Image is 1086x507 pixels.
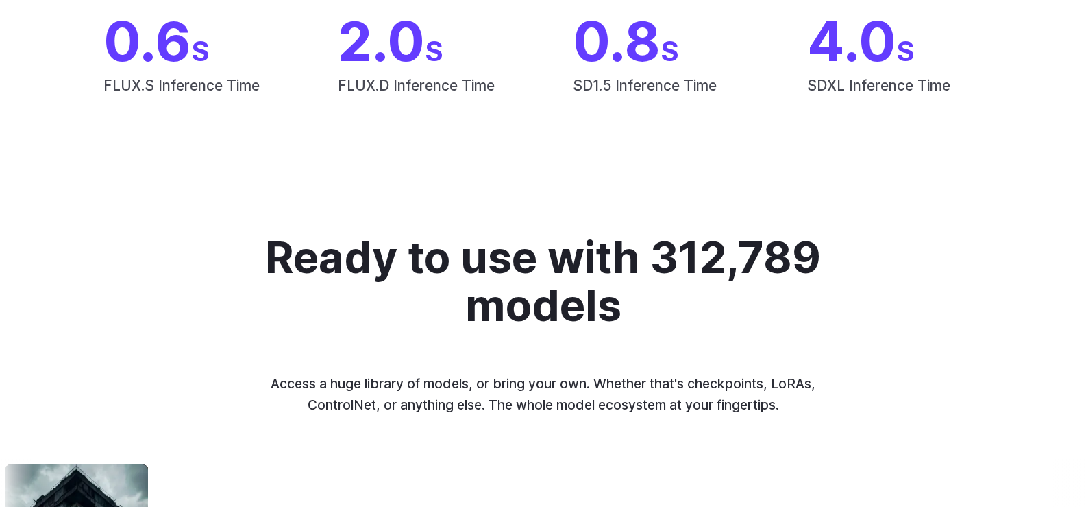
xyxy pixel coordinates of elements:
span: S [191,34,210,68]
span: 0.8 [573,14,748,69]
span: S [896,34,915,68]
span: S [425,34,443,68]
p: Access a huge library of models, or bring your own. Whether that's checkpoints, LoRAs, ControlNet... [258,373,828,415]
h2: Ready to use with 312,789 models [254,233,832,329]
span: FLUX.S Inference Time [103,74,279,122]
span: 4.0 [807,14,983,69]
span: SD1.5 Inference Time [573,74,748,122]
span: 2.0 [338,14,513,69]
span: S [661,34,679,68]
span: 0.6 [103,14,279,69]
span: SDXL Inference Time [807,74,983,122]
span: FLUX.D Inference Time [338,74,513,122]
